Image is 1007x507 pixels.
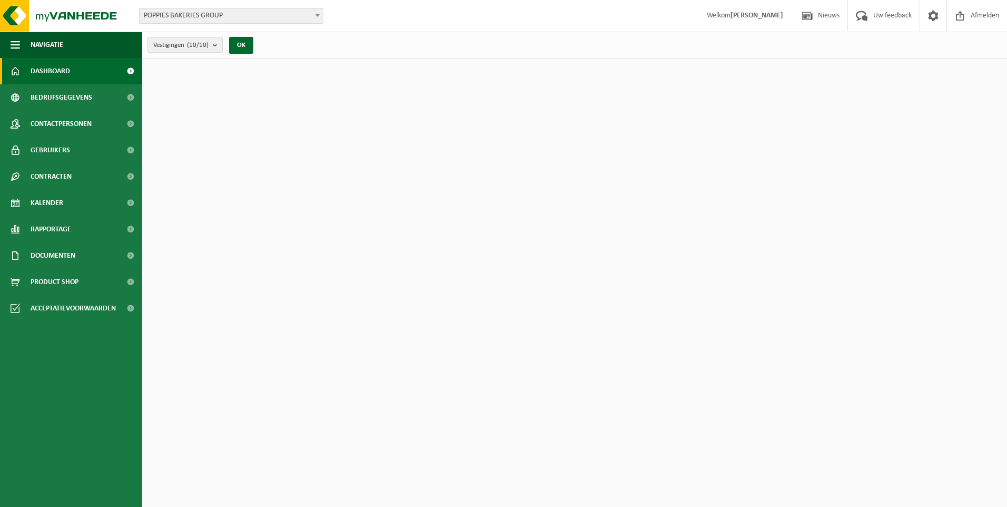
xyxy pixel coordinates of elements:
[31,295,116,321] span: Acceptatievoorwaarden
[140,8,323,23] span: POPPIES BAKERIES GROUP
[31,58,70,84] span: Dashboard
[229,37,253,54] button: OK
[31,163,72,190] span: Contracten
[31,216,71,242] span: Rapportage
[31,32,63,58] span: Navigatie
[147,37,223,53] button: Vestigingen(10/10)
[31,137,70,163] span: Gebruikers
[31,242,75,269] span: Documenten
[730,12,783,19] strong: [PERSON_NAME]
[31,190,63,216] span: Kalender
[31,269,78,295] span: Product Shop
[139,8,323,24] span: POPPIES BAKERIES GROUP
[31,111,92,137] span: Contactpersonen
[31,84,92,111] span: Bedrijfsgegevens
[187,42,209,48] count: (10/10)
[153,37,209,53] span: Vestigingen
